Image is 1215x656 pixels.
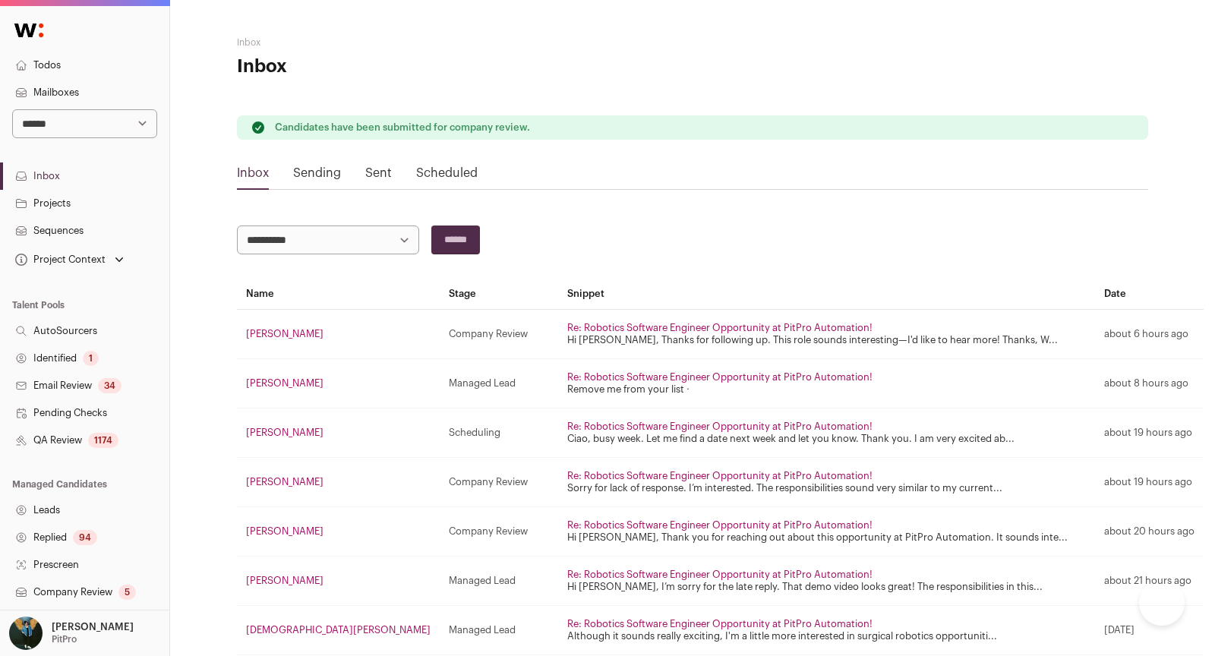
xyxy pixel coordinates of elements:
th: Stage [440,279,558,310]
a: [PERSON_NAME] [246,427,323,437]
p: [PERSON_NAME] [52,621,134,633]
a: Hi [PERSON_NAME], I’m sorry for the late reply. That demo video looks great! The responsibilities... [567,582,1043,591]
h2: Inbox [237,36,541,49]
p: Candidates have been submitted for company review. [275,121,530,134]
td: Managed Lead [440,557,558,606]
div: 94 [73,530,97,545]
td: about 20 hours ago [1095,507,1204,557]
a: Sending [293,167,341,179]
div: Project Context [12,254,106,266]
a: Re: Robotics Software Engineer Opportunity at PitPro Automation! [567,520,873,530]
th: Snippet [558,279,1095,310]
td: Company Review [440,310,558,359]
td: Scheduling [440,408,558,458]
a: Re: Robotics Software Engineer Opportunity at PitPro Automation! [567,619,873,629]
td: Managed Lead [440,606,558,655]
a: Re: Robotics Software Engineer Opportunity at PitPro Automation! [567,372,873,382]
a: [PERSON_NAME] [246,378,323,388]
a: Sent [365,167,392,179]
iframe: Help Scout Beacon - Open [1139,580,1185,626]
img: 12031951-medium_jpg [9,617,43,650]
td: [DATE] [1095,606,1204,655]
td: about 6 hours ago [1095,310,1204,359]
td: Company Review [440,458,558,507]
div: 34 [98,378,121,393]
a: Scheduled [416,167,478,179]
a: Ciao, busy week. Let me find a date next week and let you know. Thank you. I am very excited ab... [567,434,1015,443]
a: [PERSON_NAME] [246,576,323,585]
a: Re: Robotics Software Engineer Opportunity at PitPro Automation! [567,471,873,481]
a: Hi [PERSON_NAME], Thanks for following up. This role sounds interesting—I'd like to hear more! Th... [567,335,1058,345]
div: 1 [83,351,99,366]
td: about 21 hours ago [1095,557,1204,606]
a: Inbox [237,167,269,179]
a: Hi [PERSON_NAME], Thank you for reaching out about this opportunity at PitPro Automation. It soun... [567,532,1068,542]
th: Date [1095,279,1204,310]
td: about 8 hours ago [1095,359,1204,408]
img: Wellfound [6,15,52,46]
a: Re: Robotics Software Engineer Opportunity at PitPro Automation! [567,421,873,431]
a: Re: Robotics Software Engineer Opportunity at PitPro Automation! [567,569,873,579]
th: Name [237,279,440,310]
td: about 19 hours ago [1095,408,1204,458]
a: Although it sounds really exciting, I'm a little more interested in surgical robotics opportuniti... [567,631,997,641]
td: Company Review [440,507,558,557]
td: Managed Lead [440,359,558,408]
a: Re: Robotics Software Engineer Opportunity at PitPro Automation! [567,323,873,333]
button: Open dropdown [6,617,137,650]
div: 5 [118,585,136,600]
p: PitPro [52,633,77,645]
h1: Inbox [237,55,541,79]
a: [PERSON_NAME] [246,329,323,339]
a: [PERSON_NAME] [246,526,323,536]
a: [DEMOGRAPHIC_DATA][PERSON_NAME] [246,625,431,635]
td: about 19 hours ago [1095,458,1204,507]
div: 1174 [88,433,118,448]
a: [PERSON_NAME] [246,477,323,487]
a: Sorry for lack of response. I’m interested. The responsibilities sound very similar to my current... [567,483,1002,493]
a: Remove me from your list ᐧ [567,384,689,394]
button: Open dropdown [12,249,127,270]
